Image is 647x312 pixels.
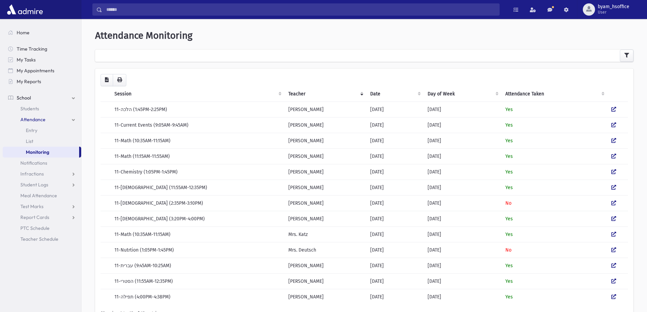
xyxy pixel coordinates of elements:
[366,117,423,133] td: [DATE]
[284,258,366,273] td: [PERSON_NAME]
[3,190,81,201] a: Meal Attendance
[113,74,126,86] button: Print
[20,203,43,209] span: Test Marks
[20,160,47,166] span: Notifications
[110,133,284,148] td: 11-Math (10:35AM-11:15AM)
[26,127,37,133] span: Entry
[424,226,501,242] td: [DATE]
[26,149,49,155] span: Monitoring
[366,226,423,242] td: [DATE]
[424,86,501,102] th: Day of Week: activate to sort column ascending
[20,171,44,177] span: Infractions
[284,133,366,148] td: [PERSON_NAME]
[501,273,607,289] td: Yes
[110,180,284,195] td: 11-[DEMOGRAPHIC_DATA] (11:55AM-12:35PM)
[3,76,81,87] a: My Reports
[3,223,81,234] a: PTC Schedule
[20,214,49,220] span: Report Cards
[424,164,501,180] td: [DATE]
[366,242,423,258] td: [DATE]
[3,168,81,179] a: Infractions
[3,201,81,212] a: Test Marks
[102,3,499,16] input: Search
[284,289,366,305] td: [PERSON_NAME]
[284,164,366,180] td: [PERSON_NAME]
[501,102,607,117] td: Yes
[366,148,423,164] td: [DATE]
[3,125,81,136] a: Entry
[501,289,607,305] td: Yes
[3,103,81,114] a: Students
[3,179,81,190] a: Student Logs
[366,102,423,117] td: [DATE]
[20,236,58,242] span: Teacher Schedule
[284,102,366,117] td: [PERSON_NAME]
[424,242,501,258] td: [DATE]
[501,258,607,273] td: Yes
[598,4,629,10] span: byam_hsoffice
[284,242,366,258] td: Mrs. Deutsch
[501,242,607,258] td: No
[20,106,39,112] span: Students
[424,148,501,164] td: [DATE]
[110,242,284,258] td: 11-Nutrtion (1:05PM-1:45PM)
[110,289,284,305] td: 11-תפילה (4:00PM-4:38PM)
[101,74,113,86] button: CSV
[110,86,284,102] th: Session: activate to sort column ascending
[501,117,607,133] td: Yes
[366,133,423,148] td: [DATE]
[110,226,284,242] td: 11-Math (10:35AM-11:15AM)
[424,211,501,226] td: [DATE]
[3,158,81,168] a: Notifications
[26,138,33,144] span: List
[284,148,366,164] td: [PERSON_NAME]
[501,164,607,180] td: Yes
[110,164,284,180] td: 11-Chemistry (1:05PM-1:45PM)
[3,65,81,76] a: My Appointments
[284,226,366,242] td: Mrs. Katz
[284,117,366,133] td: [PERSON_NAME]
[366,273,423,289] td: [DATE]
[366,86,423,102] th: Date: activate to sort column ascending
[17,46,47,52] span: Time Tracking
[17,68,54,74] span: My Appointments
[424,117,501,133] td: [DATE]
[110,258,284,273] td: 11-עברית (9:45AM-10:25AM)
[110,211,284,226] td: 11-[DEMOGRAPHIC_DATA] (3:20PM-4:00PM)
[366,211,423,226] td: [DATE]
[3,114,81,125] a: Attendance
[424,195,501,211] td: [DATE]
[424,102,501,117] td: [DATE]
[501,180,607,195] td: Yes
[17,30,30,36] span: Home
[501,133,607,148] td: Yes
[17,95,31,101] span: School
[424,289,501,305] td: [DATE]
[284,86,366,102] th: Teacher: activate to sort column ascending
[20,225,50,231] span: PTC Schedule
[501,226,607,242] td: Yes
[366,258,423,273] td: [DATE]
[110,148,284,164] td: 11-Math (11:15AM-11:55AM)
[501,86,607,102] th: Attendance Taken: activate to sort column ascending
[366,164,423,180] td: [DATE]
[20,192,57,199] span: Meal Attendance
[501,148,607,164] td: Yes
[424,273,501,289] td: [DATE]
[95,30,193,41] span: Attendance Monitoring
[424,180,501,195] td: [DATE]
[110,102,284,117] td: 11-הלכה (1:45PM-2:25PM)
[424,133,501,148] td: [DATE]
[284,195,366,211] td: [PERSON_NAME]
[20,182,48,188] span: Student Logs
[110,273,284,289] td: 11-הסטרי (11:55AM-12:35PM)
[284,211,366,226] td: [PERSON_NAME]
[3,234,81,244] a: Teacher Schedule
[3,92,81,103] a: School
[284,273,366,289] td: [PERSON_NAME]
[110,117,284,133] td: 11-Current Events (9:05AM-9:45AM)
[366,180,423,195] td: [DATE]
[366,195,423,211] td: [DATE]
[3,54,81,65] a: My Tasks
[424,258,501,273] td: [DATE]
